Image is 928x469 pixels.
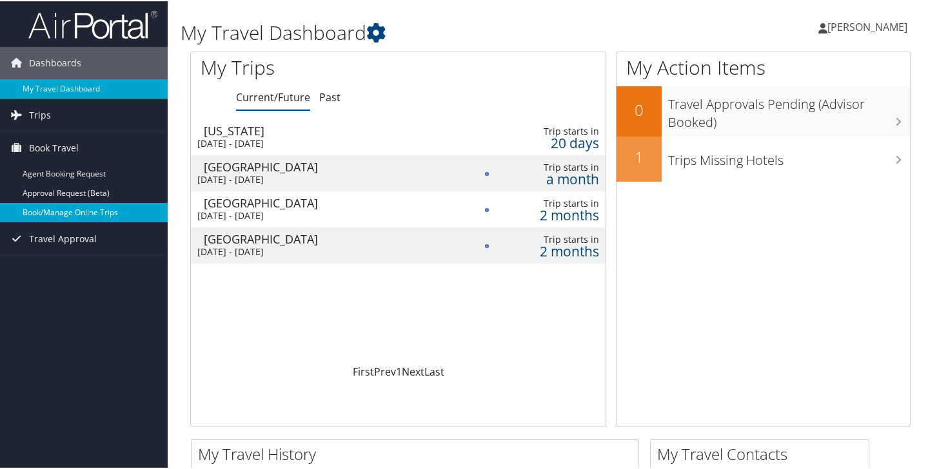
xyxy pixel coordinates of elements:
div: [DATE] - [DATE] [197,209,456,220]
h1: My Travel Dashboard [181,18,674,45]
span: Dashboards [29,46,81,78]
a: Current/Future [236,89,310,103]
div: Trip starts in [502,124,599,136]
h2: My Travel Contacts [657,442,869,464]
a: Next [402,363,424,378]
h1: My Action Items [617,53,910,80]
h2: My Travel History [198,442,638,464]
h2: 1 [617,145,662,167]
div: 2 months [502,208,599,220]
div: 20 days [502,136,599,148]
h1: My Trips [201,53,423,80]
a: 1Trips Missing Hotels [617,135,910,180]
span: Book Travel [29,131,79,163]
div: 2 months [502,244,599,256]
div: a month [502,172,599,184]
h3: Travel Approvals Pending (Advisor Booked) [668,88,910,130]
a: 1 [396,363,402,378]
div: [GEOGRAPHIC_DATA] [204,196,462,207]
div: [GEOGRAPHIC_DATA] [204,160,462,171]
h3: Trips Missing Hotels [668,144,910,168]
a: First [353,363,374,378]
div: Trip starts in [502,233,599,244]
a: Past [319,89,341,103]
a: Prev [374,363,396,378]
a: Last [424,363,444,378]
img: alert-flat-solid-info.png [485,207,489,211]
span: Trips [29,98,51,130]
img: airportal-logo.png [28,8,157,39]
span: Travel Approval [29,222,97,254]
span: [PERSON_NAME] [827,19,907,33]
h2: 0 [617,98,662,120]
div: [GEOGRAPHIC_DATA] [204,232,462,244]
div: [DATE] - [DATE] [197,245,456,256]
div: Trip starts in [502,196,599,208]
a: 0Travel Approvals Pending (Advisor Booked) [617,85,910,135]
div: [DATE] - [DATE] [197,173,456,184]
img: alert-flat-solid-info.png [485,171,489,175]
div: Trip starts in [502,160,599,172]
a: [PERSON_NAME] [818,6,920,45]
div: [DATE] - [DATE] [197,137,456,148]
div: [US_STATE] [204,124,462,135]
img: alert-flat-solid-info.png [485,243,489,247]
